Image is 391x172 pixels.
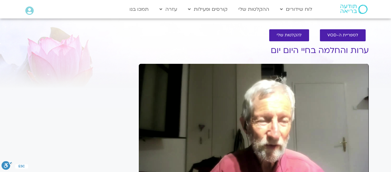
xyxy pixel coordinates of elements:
h1: ערות והחלמה בחיי היום יום [139,46,369,55]
a: ההקלטות שלי [235,3,272,15]
a: לוח שידורים [277,3,315,15]
a: קורסים ופעילות [185,3,231,15]
a: תמכו בנו [126,3,152,15]
img: תודעה בריאה [340,5,368,14]
a: לספריית ה-VOD [320,29,366,41]
span: לספריית ה-VOD [327,33,358,38]
a: להקלטות שלי [269,29,309,41]
a: עזרה [156,3,180,15]
span: להקלטות שלי [277,33,302,38]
